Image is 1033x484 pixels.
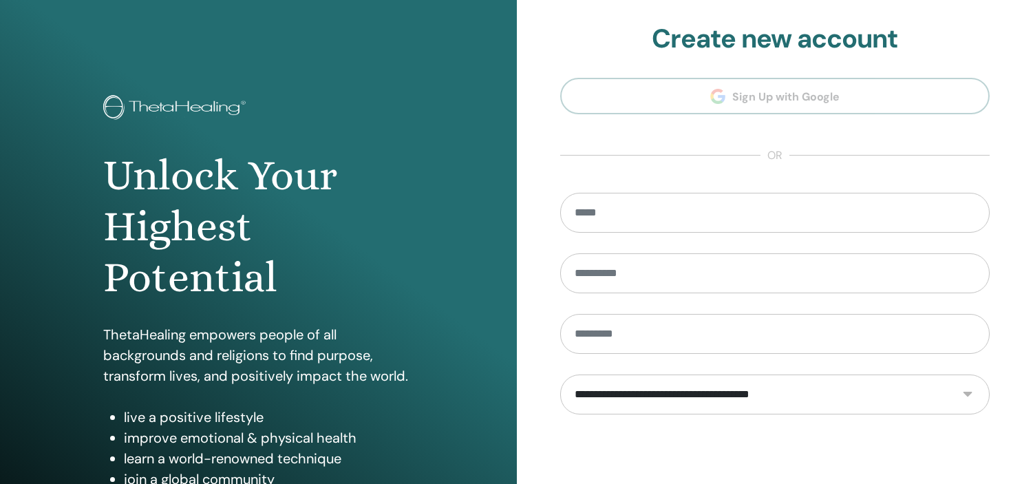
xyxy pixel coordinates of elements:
[760,147,789,164] span: or
[560,23,990,55] h2: Create new account
[103,150,413,304] h1: Unlock Your Highest Potential
[124,448,413,469] li: learn a world-renowned technique
[124,428,413,448] li: improve emotional & physical health
[103,324,413,386] p: ThetaHealing empowers people of all backgrounds and religions to find purpose, transform lives, a...
[124,407,413,428] li: live a positive lifestyle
